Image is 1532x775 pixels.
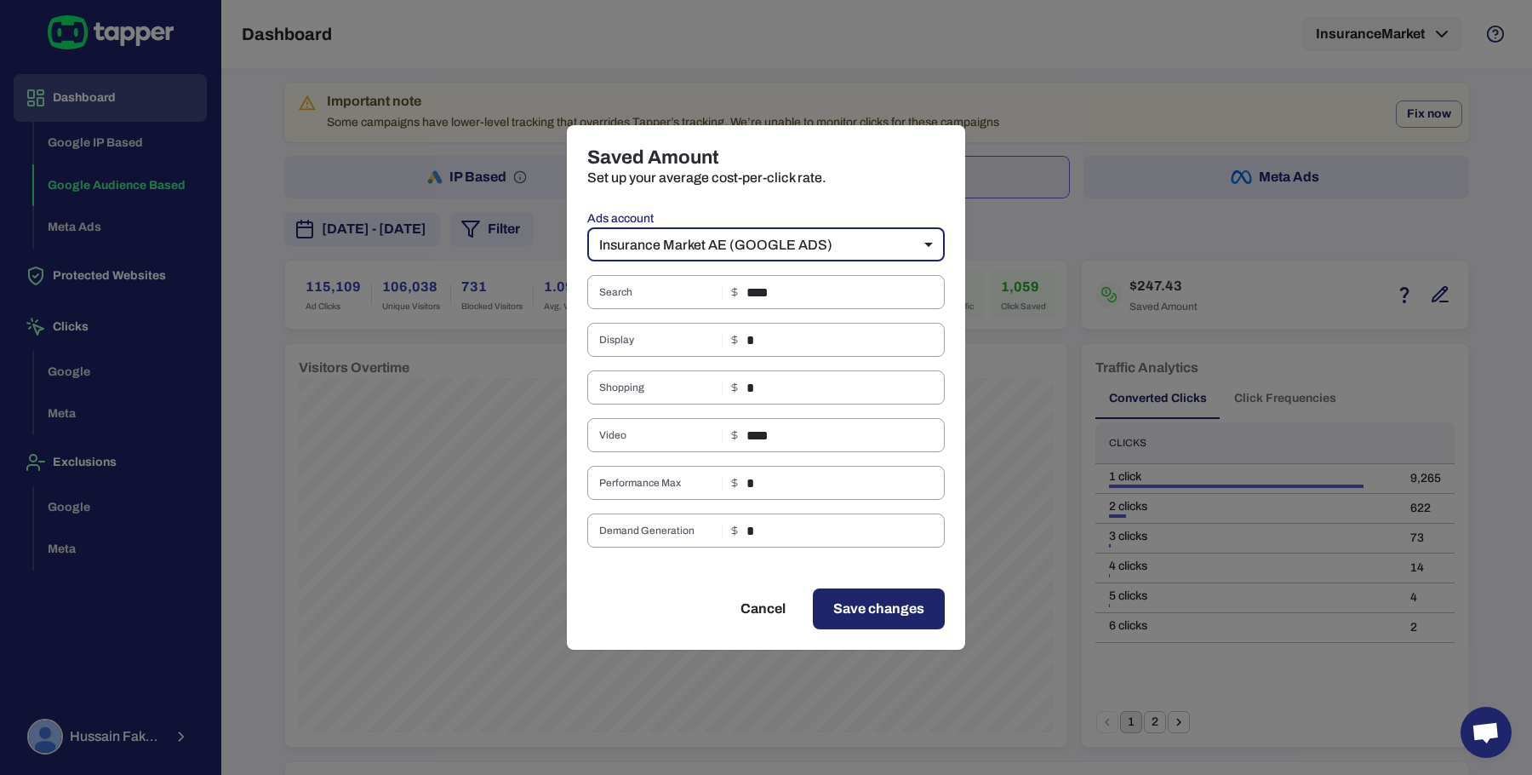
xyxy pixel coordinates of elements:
[587,146,945,169] h4: Saved Amount
[833,599,924,619] span: Save changes
[599,333,715,347] span: Display
[587,210,945,227] label: Ads account
[599,476,715,490] span: Performance Max
[813,588,945,629] button: Save changes
[1461,707,1512,758] div: Open chat
[599,285,715,299] span: Search
[587,227,945,261] div: Insurance Market AE (GOOGLE ADS)
[599,428,715,442] span: Video
[599,524,715,537] span: Demand Generation
[587,169,945,187] p: Set up your average cost-per-click rate.
[720,588,806,629] button: Cancel
[599,381,715,394] span: Shopping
